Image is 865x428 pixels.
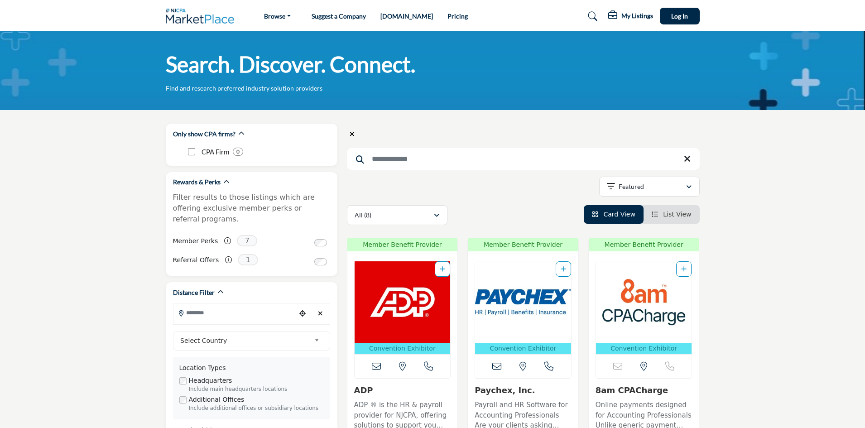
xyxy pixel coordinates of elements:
[561,265,566,273] a: Add To List
[258,10,297,23] a: Browse
[354,385,373,395] a: ADP
[380,12,433,20] a: [DOMAIN_NAME]
[173,192,330,225] p: Filter results to those listings which are offering exclusive member perks or referral programs.
[189,385,324,394] div: Include main headquarters locations
[598,344,690,353] p: Convention Exhibitor
[166,84,322,93] p: Find and research preferred industry solution providers
[314,239,327,246] input: Switch to Member Perks
[312,12,366,20] a: Suggest a Company
[188,148,195,155] input: CPA Firm checkbox
[596,261,692,354] a: Open Listing in new tab
[681,265,687,273] a: Add To List
[471,240,576,250] span: Member Benefit Provider
[475,261,571,343] img: Paychex, Inc.
[166,50,415,78] h1: Search. Discover. Connect.
[355,211,371,220] p: All (8)
[236,149,240,155] b: 0
[173,252,219,268] label: Referral Offers
[347,205,447,225] button: All (8)
[477,344,569,353] p: Convention Exhibitor
[173,130,235,139] h2: Only show CPA firms?
[179,363,324,373] div: Location Types
[314,258,327,265] input: Switch to Referral Offers
[608,11,653,22] div: My Listings
[314,304,327,323] div: Clear search location
[347,148,700,170] input: Search Keyword
[356,344,449,353] p: Convention Exhibitor
[660,8,700,24] button: Log In
[180,335,311,346] span: Select Country
[592,211,635,218] a: View Card
[350,240,455,250] span: Member Benefit Provider
[579,9,603,24] a: Search
[189,404,324,413] div: Include additional offices or subsidiary locations
[447,12,468,20] a: Pricing
[354,385,451,395] h3: ADP
[189,376,232,385] label: Headquarters
[663,211,691,218] span: List View
[596,385,668,395] a: 8am CPACharge
[237,235,257,246] span: 7
[591,240,697,250] span: Member Benefit Provider
[350,131,355,137] i: Clear search location
[166,9,239,24] img: Site Logo
[644,205,700,224] li: List View
[584,205,644,224] li: Card View
[475,261,571,354] a: Open Listing in new tab
[619,182,644,191] p: Featured
[173,178,221,187] h2: Rewards & Perks
[233,148,243,156] div: 0 Results For CPA Firm
[475,385,572,395] h3: Paychex, Inc.
[440,265,445,273] a: Add To List
[596,261,692,343] img: 8am CPACharge
[652,211,692,218] a: View List
[355,261,451,354] a: Open Listing in new tab
[621,12,653,20] h5: My Listings
[475,385,535,395] a: Paychex, Inc.
[238,254,258,265] span: 1
[603,211,635,218] span: Card View
[671,12,688,20] span: Log In
[173,304,296,322] input: Search Location
[173,288,215,297] h2: Distance Filter
[189,395,245,404] label: Additional Offices
[599,177,700,197] button: Featured
[296,304,309,323] div: Choose your current location
[596,385,692,395] h3: 8am CPACharge
[355,261,451,343] img: ADP
[173,233,218,249] label: Member Perks
[202,147,229,157] p: CPA Firm: CPA Firm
